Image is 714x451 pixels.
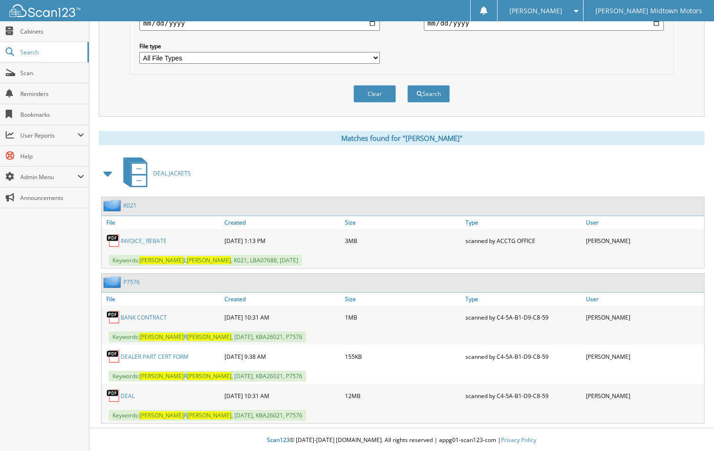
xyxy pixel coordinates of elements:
[106,310,120,324] img: PDF.png
[584,293,704,305] a: User
[343,231,463,250] div: 3MB
[123,278,140,286] a: P7576
[353,85,396,103] button: Clear
[103,199,123,211] img: folder2.png
[120,237,167,245] a: INVOICE_ REBATE
[109,410,306,421] span: Keywords: R , [DATE], KBA26021, P7576
[120,313,167,321] a: BANK CONTRACT
[187,256,231,264] span: [PERSON_NAME]
[424,16,664,31] input: end
[584,347,704,366] div: [PERSON_NAME]
[584,308,704,327] div: [PERSON_NAME]
[222,347,343,366] div: [DATE] 9:38 AM
[20,194,84,202] span: Announcements
[222,308,343,327] div: [DATE] 10:31 AM
[343,347,463,366] div: 155KB
[584,231,704,250] div: [PERSON_NAME]
[407,85,450,103] button: Search
[106,234,120,248] img: PDF.png
[139,42,379,50] label: File type
[139,411,184,419] span: [PERSON_NAME]
[584,386,704,405] div: [PERSON_NAME]
[139,372,184,380] span: [PERSON_NAME]
[20,90,84,98] span: Reminders
[222,293,343,305] a: Created
[463,347,584,366] div: scanned by C4-5A-B1-D9-C8-59
[102,216,222,229] a: File
[103,276,123,288] img: folder2.png
[343,308,463,327] div: 1MB
[123,201,137,209] a: K021
[20,69,84,77] span: Scan
[463,308,584,327] div: scanned by C4-5A-B1-D9-C8-59
[463,293,584,305] a: Type
[20,131,77,139] span: User Reports
[509,8,562,14] span: [PERSON_NAME]
[139,16,379,31] input: start
[222,231,343,250] div: [DATE] 1:13 PM
[463,216,584,229] a: Type
[153,169,191,177] span: DEAL JACKETS
[20,48,83,56] span: Search
[20,27,84,35] span: Cabinets
[463,231,584,250] div: scanned by ACCTG OFFICE
[187,411,232,419] span: [PERSON_NAME]
[267,436,290,444] span: Scan123
[667,406,714,451] iframe: Chat Widget
[120,392,135,400] a: DEAL
[106,349,120,364] img: PDF.png
[99,131,705,145] div: Matches found for "[PERSON_NAME]"
[139,333,184,341] span: [PERSON_NAME]
[222,216,343,229] a: Created
[139,256,184,264] span: [PERSON_NAME]
[222,386,343,405] div: [DATE] 10:31 AM
[118,155,191,192] a: DEAL JACKETS
[584,216,704,229] a: User
[9,4,80,17] img: scan123-logo-white.svg
[109,371,306,382] span: Keywords: R , [DATE], KBA26021, P7576
[106,389,120,403] img: PDF.png
[20,173,77,181] span: Admin Menu
[102,293,222,305] a: File
[463,386,584,405] div: scanned by C4-5A-B1-D9-C8-59
[109,331,306,342] span: Keywords: R , [DATE], KBA26021, P7576
[595,8,702,14] span: [PERSON_NAME] Midtown Motors
[20,152,84,160] span: Help
[109,255,302,266] span: Keywords: L , K021, LBA07688, [DATE]
[343,216,463,229] a: Size
[187,333,232,341] span: [PERSON_NAME]
[20,111,84,119] span: Bookmarks
[120,353,189,361] a: DEALER PART CERT FORM
[343,293,463,305] a: Size
[343,386,463,405] div: 12MB
[187,372,232,380] span: [PERSON_NAME]
[501,436,536,444] a: Privacy Policy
